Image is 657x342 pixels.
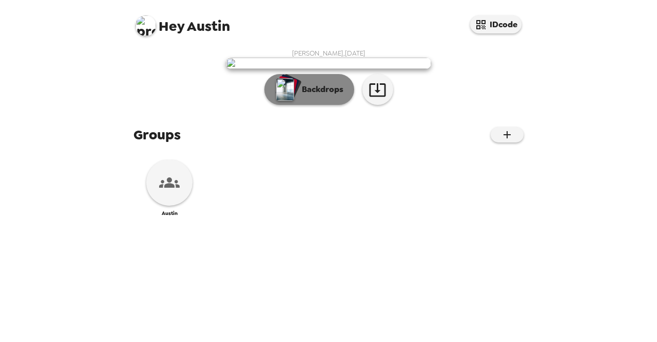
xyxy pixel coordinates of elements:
[264,74,354,105] button: Backdrops
[136,15,156,36] img: profile pic
[470,15,521,33] button: IDcode
[226,58,431,69] img: user
[136,10,230,33] span: Austin
[297,83,343,96] p: Backdrops
[292,49,365,58] span: [PERSON_NAME] , [DATE]
[159,17,184,35] span: Hey
[162,210,178,217] span: Austin
[133,125,181,144] span: Groups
